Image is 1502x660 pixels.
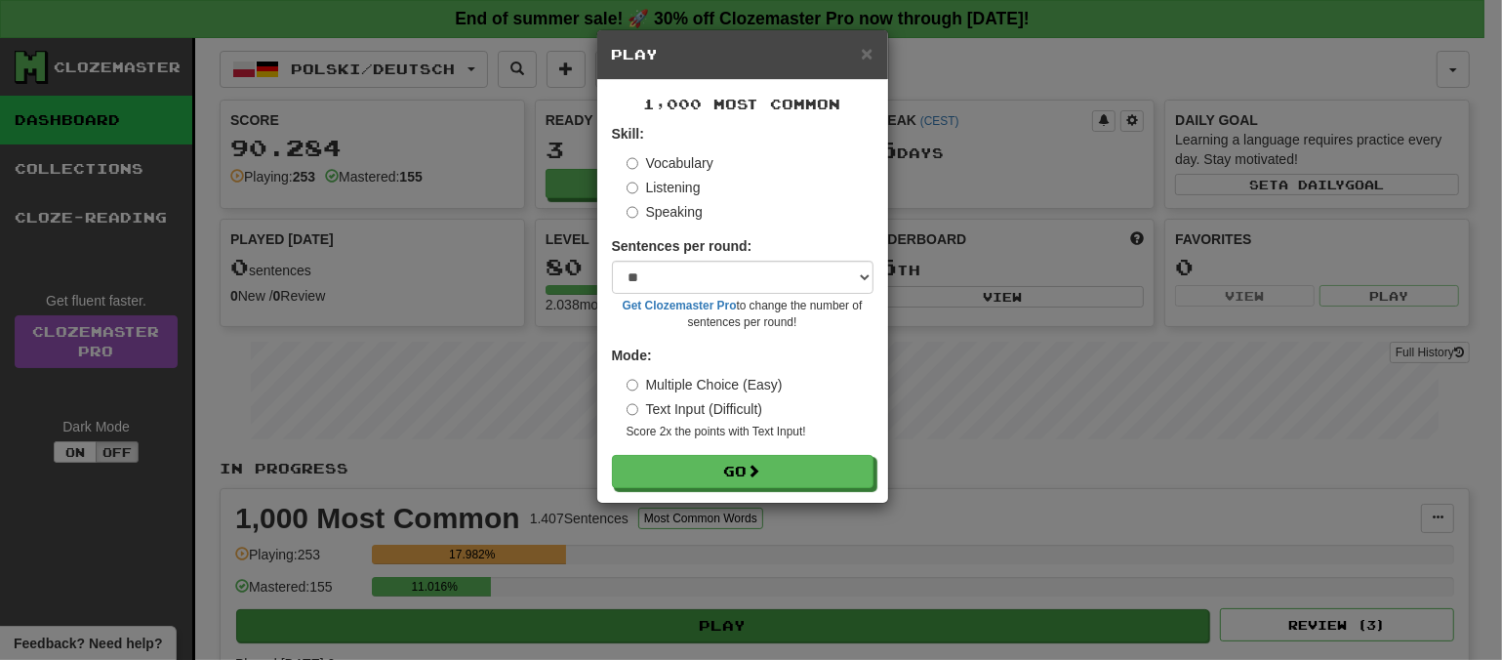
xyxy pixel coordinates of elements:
[627,178,701,197] label: Listening
[612,348,652,363] strong: Mode:
[627,375,783,394] label: Multiple Choice (Easy)
[861,42,873,64] span: ×
[612,45,873,64] h5: Play
[627,206,639,219] input: Speaking
[644,96,841,112] span: 1,000 Most Common
[612,236,752,256] label: Sentences per round:
[627,202,703,222] label: Speaking
[627,424,873,440] small: Score 2x the points with Text Input !
[627,157,639,170] input: Vocabulary
[612,455,873,488] button: Go
[861,43,873,63] button: Close
[627,379,639,392] input: Multiple Choice (Easy)
[623,299,737,312] a: Get Clozemaster Pro
[612,298,873,331] small: to change the number of sentences per round!
[627,182,639,194] input: Listening
[627,399,763,419] label: Text Input (Difficult)
[627,403,639,416] input: Text Input (Difficult)
[612,126,644,142] strong: Skill:
[627,153,713,173] label: Vocabulary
